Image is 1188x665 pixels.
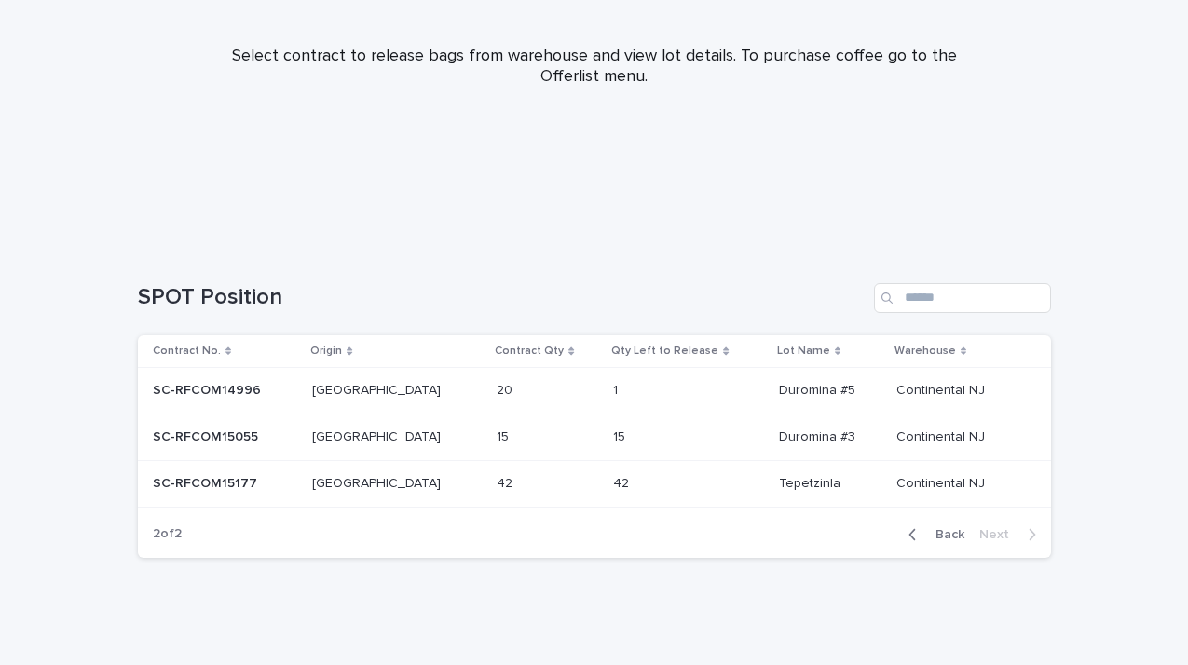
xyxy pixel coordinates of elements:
span: Next [979,528,1020,541]
p: 15 [497,426,512,445]
button: Next [972,526,1051,543]
input: Search [874,283,1051,313]
p: 1 [613,379,621,399]
p: Qty Left to Release [611,341,718,361]
p: Duromina #5 [779,379,859,399]
p: [GEOGRAPHIC_DATA] [312,426,444,445]
p: Tepetzinla [779,472,844,492]
p: 2 of 2 [138,511,197,557]
p: SC-RFCOM15177 [153,472,261,492]
tr: SC-RFCOM15055SC-RFCOM15055 [GEOGRAPHIC_DATA][GEOGRAPHIC_DATA] 1515 1515 Duromina #3Duromina #3 Co... [138,414,1051,460]
p: Lot Name [777,341,830,361]
button: Back [894,526,972,543]
p: 20 [497,379,516,399]
p: Contract No. [153,341,221,361]
tr: SC-RFCOM14996SC-RFCOM14996 [GEOGRAPHIC_DATA][GEOGRAPHIC_DATA] 2020 11 Duromina #5Duromina #5 Cont... [138,368,1051,414]
p: 42 [613,472,633,492]
tr: SC-RFCOM15177SC-RFCOM15177 [GEOGRAPHIC_DATA][GEOGRAPHIC_DATA] 4242 4242 TepetzinlaTepetzinla Cont... [138,460,1051,507]
p: Continental NJ [896,472,989,492]
p: Continental NJ [896,426,989,445]
p: Duromina #3 [779,426,859,445]
p: Origin [310,341,342,361]
p: Warehouse [894,341,956,361]
p: Contract Qty [495,341,564,361]
h1: SPOT Position [138,284,867,311]
span: Back [924,528,964,541]
p: [GEOGRAPHIC_DATA] [312,379,444,399]
p: SC-RFCOM14996 [153,379,265,399]
p: [GEOGRAPHIC_DATA] [312,472,444,492]
p: 15 [613,426,629,445]
p: Continental NJ [896,379,989,399]
p: SC-RFCOM15055 [153,426,262,445]
p: Select contract to release bags from warehouse and view lot details. To purchase coffee go to the... [222,47,967,87]
p: 42 [497,472,516,492]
